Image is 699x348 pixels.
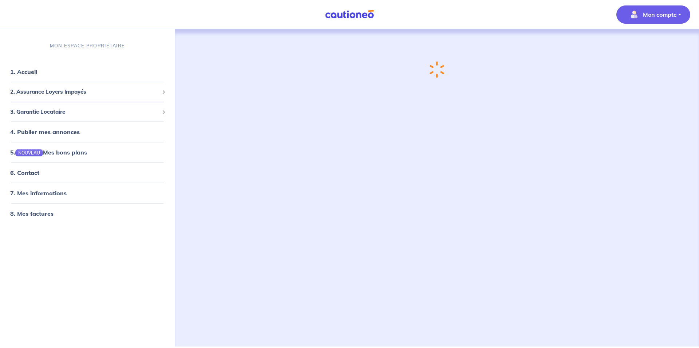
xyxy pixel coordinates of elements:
div: 1. Accueil [3,64,172,79]
div: 4. Publier mes annonces [3,125,172,139]
img: Cautioneo [322,10,377,19]
span: 2. Assurance Loyers Impayés [10,88,159,96]
img: loading-spinner [430,61,444,78]
a: 4. Publier mes annonces [10,128,80,136]
a: 7. Mes informations [10,189,67,197]
p: Mon compte [643,10,677,19]
a: 6. Contact [10,169,39,176]
p: MON ESPACE PROPRIÉTAIRE [50,42,125,49]
a: 5.NOUVEAUMes bons plans [10,149,87,156]
img: illu_account_valid_menu.svg [628,9,640,20]
a: 8. Mes factures [10,210,54,217]
div: 2. Assurance Loyers Impayés [3,85,172,99]
button: illu_account_valid_menu.svgMon compte [616,5,690,24]
div: 5.NOUVEAUMes bons plans [3,145,172,160]
span: 3. Garantie Locataire [10,107,159,116]
a: 1. Accueil [10,68,37,75]
div: 7. Mes informations [3,186,172,200]
div: 6. Contact [3,165,172,180]
div: 8. Mes factures [3,206,172,221]
div: 3. Garantie Locataire [3,105,172,119]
